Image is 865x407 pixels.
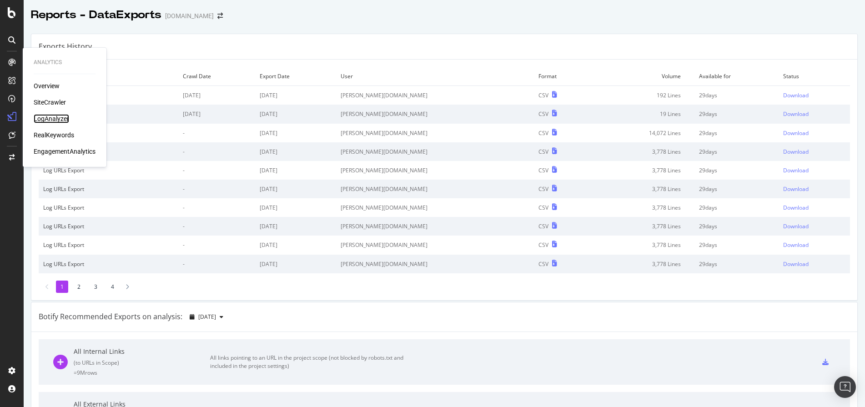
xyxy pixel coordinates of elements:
div: CSV [538,91,548,99]
td: 3,778 Lines [591,255,694,273]
div: Log URLs Export [43,166,174,174]
a: SiteCrawler [34,98,66,107]
td: [PERSON_NAME][DOMAIN_NAME] [336,142,534,161]
td: [DATE] [255,236,336,254]
td: - [178,142,255,161]
div: Download [783,91,809,99]
td: - [178,217,255,236]
div: Log URLs Export [43,148,174,156]
div: All Internal Links [74,347,210,356]
div: CSV [538,166,548,174]
td: [DATE] [255,217,336,236]
td: [DATE] [178,86,255,105]
a: EngagementAnalytics [34,147,96,156]
a: Overview [34,81,60,90]
td: - [178,255,255,273]
td: 192 Lines [591,86,694,105]
td: 3,778 Lines [591,236,694,254]
td: 29 days [694,180,779,198]
div: CSV [538,148,548,156]
td: 29 days [694,124,779,142]
td: 29 days [694,255,779,273]
div: URL Export (3 columns) [43,110,174,118]
div: Exports History [39,41,92,52]
div: Download [783,166,809,174]
td: [PERSON_NAME][DOMAIN_NAME] [336,105,534,123]
td: 29 days [694,236,779,254]
div: CSV [538,204,548,211]
td: - [178,236,255,254]
div: = 9M rows [74,369,210,377]
a: Download [783,241,845,249]
td: 3,778 Lines [591,161,694,180]
div: Reports - DataExports [31,7,161,23]
td: Crawl Date [178,67,255,86]
li: 2 [73,281,85,293]
div: ( to URLs in Scope ) [74,359,210,367]
div: Download [783,241,809,249]
td: [DATE] [255,161,336,180]
div: Analytics [34,59,96,66]
div: All links pointing to an URL in the project scope (not blocked by robots.txt and included in the ... [210,354,415,370]
td: Status [779,67,850,86]
td: - [178,124,255,142]
td: [DATE] [255,198,336,217]
td: Export Type [39,67,178,86]
li: 3 [90,281,102,293]
td: [DATE] [255,142,336,161]
td: 14,072 Lines [591,124,694,142]
a: Download [783,129,845,137]
td: 29 days [694,198,779,217]
td: [PERSON_NAME][DOMAIN_NAME] [336,86,534,105]
td: [PERSON_NAME][DOMAIN_NAME] [336,217,534,236]
a: Download [783,222,845,230]
td: [DATE] [255,105,336,123]
a: Download [783,166,845,174]
td: Available for [694,67,779,86]
td: Format [534,67,591,86]
td: 29 days [694,161,779,180]
div: arrow-right-arrow-left [217,13,223,19]
td: [DATE] [255,124,336,142]
div: Botify Recommended Exports on analysis: [39,312,182,322]
td: Export Date [255,67,336,86]
td: [DATE] [255,255,336,273]
a: Download [783,91,845,99]
td: 19 Lines [591,105,694,123]
div: Log URLs Export [43,260,174,268]
div: CSV [538,185,548,193]
a: Download [783,260,845,268]
div: [DOMAIN_NAME] [165,11,214,20]
div: Log URLs Export [43,241,174,249]
td: [DATE] [255,86,336,105]
div: Download [783,110,809,118]
div: CSV [538,110,548,118]
div: RealKeywords [34,131,74,140]
div: Download [783,148,809,156]
a: Download [783,204,845,211]
div: Download [783,185,809,193]
div: URL Export (2 columns) [43,91,174,99]
a: LogAnalyzer [34,114,69,123]
div: Download [783,129,809,137]
td: 3,778 Lines [591,180,694,198]
div: Log URLs Export [43,185,174,193]
td: [PERSON_NAME][DOMAIN_NAME] [336,124,534,142]
a: Download [783,148,845,156]
td: User [336,67,534,86]
td: [PERSON_NAME][DOMAIN_NAME] [336,180,534,198]
div: CSV [538,129,548,137]
td: [PERSON_NAME][DOMAIN_NAME] [336,255,534,273]
td: 29 days [694,86,779,105]
div: Log URLs Export [43,204,174,211]
td: [PERSON_NAME][DOMAIN_NAME] [336,198,534,217]
div: Download [783,260,809,268]
td: [PERSON_NAME][DOMAIN_NAME] [336,161,534,180]
div: Log URLs Export [43,129,174,137]
td: - [178,198,255,217]
td: 3,778 Lines [591,198,694,217]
